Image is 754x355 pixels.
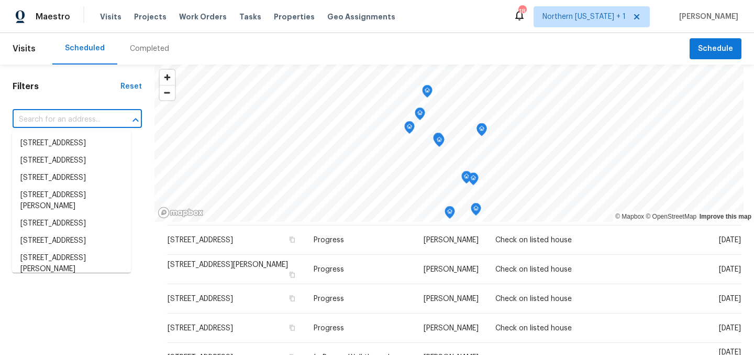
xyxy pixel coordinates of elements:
[100,12,121,22] span: Visits
[424,236,479,244] span: [PERSON_NAME]
[287,270,297,279] button: Copy Address
[12,215,131,232] li: [STREET_ADDRESS]
[422,85,433,101] div: Map marker
[130,44,169,54] div: Completed
[314,295,344,303] span: Progress
[495,266,572,273] span: Check on listed house
[404,121,415,137] div: Map marker
[287,235,297,244] button: Copy Address
[698,42,733,56] span: Schedule
[287,294,297,303] button: Copy Address
[476,123,487,139] div: Map marker
[646,213,696,220] a: OpenStreetMap
[168,236,233,244] span: [STREET_ADDRESS]
[542,12,626,22] span: Northern [US_STATE] + 1
[719,325,741,332] span: [DATE]
[719,236,741,244] span: [DATE]
[700,213,751,220] a: Improve this map
[424,266,479,273] span: [PERSON_NAME]
[12,135,131,152] li: [STREET_ADDRESS]
[168,295,233,303] span: [STREET_ADDRESS]
[120,81,142,92] div: Reset
[433,133,443,149] div: Map marker
[518,6,526,17] div: 18
[128,113,143,127] button: Close
[287,323,297,332] button: Copy Address
[179,12,227,22] span: Work Orders
[461,171,472,187] div: Map marker
[495,295,572,303] span: Check on listed house
[65,43,105,53] div: Scheduled
[434,134,445,150] div: Map marker
[719,295,741,303] span: [DATE]
[445,206,455,222] div: Map marker
[675,12,738,22] span: [PERSON_NAME]
[12,169,131,187] li: [STREET_ADDRESS]
[690,38,741,60] button: Schedule
[12,187,131,215] li: [STREET_ADDRESS][PERSON_NAME]
[13,81,120,92] h1: Filters
[495,236,572,244] span: Check on listed house
[158,207,204,219] a: Mapbox homepage
[168,261,288,268] span: [STREET_ADDRESS][PERSON_NAME]
[12,152,131,169] li: [STREET_ADDRESS]
[424,295,479,303] span: [PERSON_NAME]
[239,13,261,20] span: Tasks
[415,107,425,124] div: Map marker
[12,250,131,278] li: [STREET_ADDRESS][PERSON_NAME]
[168,325,233,332] span: [STREET_ADDRESS]
[314,236,344,244] span: Progress
[160,85,175,100] button: Zoom out
[615,213,644,220] a: Mapbox
[424,325,479,332] span: [PERSON_NAME]
[160,70,175,85] button: Zoom in
[314,266,344,273] span: Progress
[719,266,741,273] span: [DATE]
[36,12,70,22] span: Maestro
[314,325,344,332] span: Progress
[12,232,131,250] li: [STREET_ADDRESS]
[154,64,744,222] canvas: Map
[495,325,572,332] span: Check on listed house
[274,12,315,22] span: Properties
[134,12,167,22] span: Projects
[471,203,481,219] div: Map marker
[13,37,36,60] span: Visits
[13,112,113,128] input: Search for an address...
[468,173,479,189] div: Map marker
[327,12,395,22] span: Geo Assignments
